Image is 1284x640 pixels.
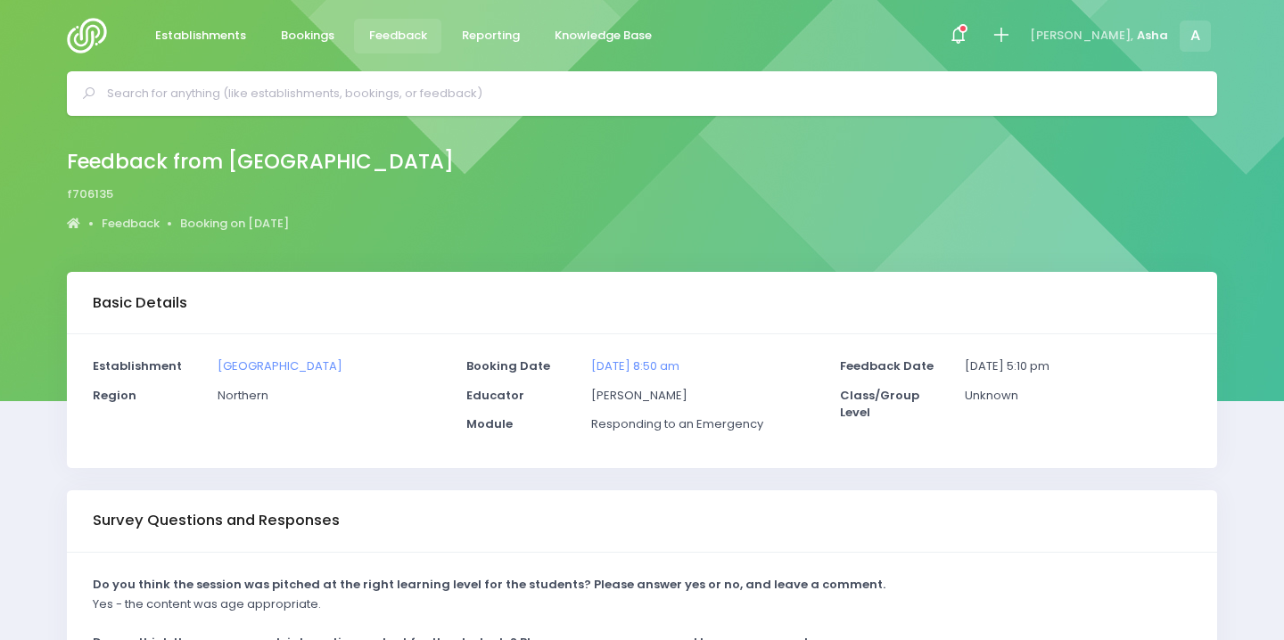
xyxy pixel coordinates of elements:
[840,387,919,422] strong: Class/Group Level
[447,19,534,53] a: Reporting
[206,387,455,416] div: Northern
[67,18,118,53] img: Logo
[93,387,136,404] strong: Region
[93,512,340,529] h3: Survey Questions and Responses
[591,357,679,374] a: [DATE] 8:50 am
[555,27,652,45] span: Knowledge Base
[93,357,182,374] strong: Establishment
[67,185,113,203] span: f706135
[965,357,1191,375] p: [DATE] 5:10 pm
[354,19,441,53] a: Feedback
[539,19,666,53] a: Knowledge Base
[591,387,818,405] p: [PERSON_NAME]
[266,19,349,53] a: Bookings
[155,27,246,45] span: Establishments
[218,357,342,374] a: [GEOGRAPHIC_DATA]
[1030,27,1133,45] span: [PERSON_NAME],
[466,387,524,404] strong: Educator
[93,294,187,312] h3: Basic Details
[93,576,885,593] strong: Do you think the session was pitched at the right learning level for the students? Please answer ...
[107,80,1192,107] input: Search for anything (like establishments, bookings, or feedback)
[466,415,513,432] strong: Module
[369,27,427,45] span: Feedback
[93,595,321,613] p: Yes - the content was age appropriate.
[591,415,818,433] p: Responding to an Emergency
[462,27,520,45] span: Reporting
[140,19,260,53] a: Establishments
[1137,27,1168,45] span: Asha
[1180,21,1211,52] span: A
[281,27,334,45] span: Bookings
[840,357,934,374] strong: Feedback Date
[67,150,454,174] h2: Feedback from [GEOGRAPHIC_DATA]
[965,387,1191,405] p: Unknown
[466,357,550,374] strong: Booking Date
[180,215,289,233] a: Booking on [DATE]
[102,215,160,233] a: Feedback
